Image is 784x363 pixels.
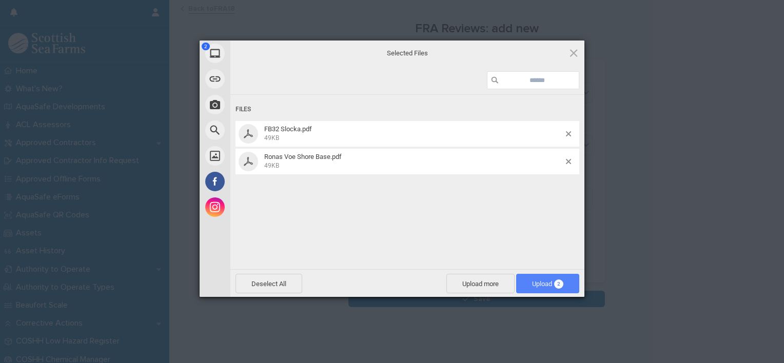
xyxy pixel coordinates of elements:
[532,280,563,288] span: Upload
[200,117,323,143] div: Web Search
[264,153,342,160] span: Ronas Voe Shore Base.pdf
[200,66,323,92] div: Link (URL)
[261,125,566,142] span: FB32 Slocka.pdf
[200,194,323,220] div: Instagram
[264,162,279,169] span: 49KB
[264,125,312,133] span: FB32 Slocka.pdf
[554,279,563,289] span: 2
[200,143,323,169] div: Unsplash
[200,92,323,117] div: Take Photo
[516,274,579,293] span: Upload
[261,153,566,170] span: Ronas Voe Shore Base.pdf
[236,274,302,293] span: Deselect All
[568,47,579,58] span: Click here or hit ESC to close picker
[200,169,323,194] div: Facebook
[236,100,579,119] div: Files
[305,49,510,58] span: Selected Files
[264,134,279,142] span: 49KB
[200,41,323,66] div: My Device
[202,43,210,50] span: 2
[446,274,515,293] span: Upload more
